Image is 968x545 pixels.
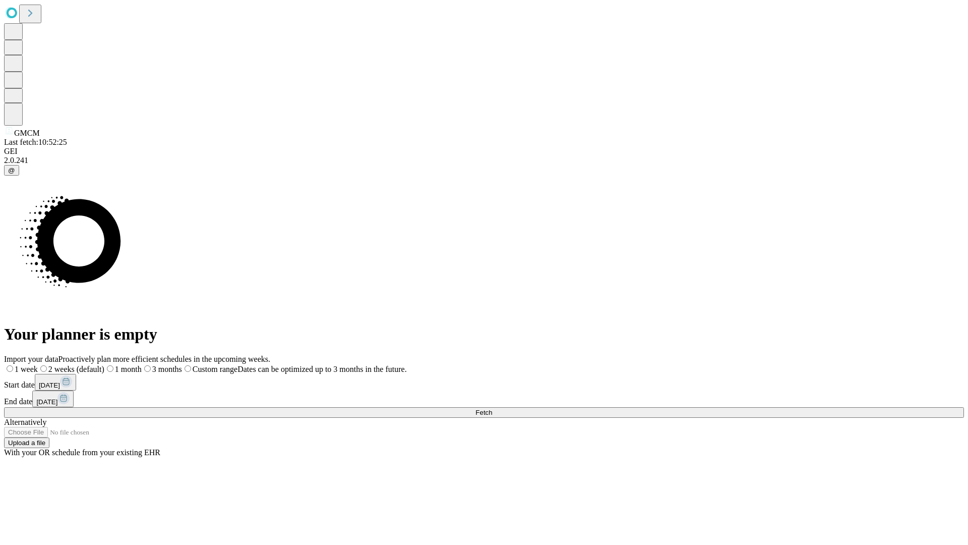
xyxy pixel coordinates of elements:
[4,147,964,156] div: GEI
[475,409,492,416] span: Fetch
[4,138,67,146] span: Last fetch: 10:52:25
[4,438,49,448] button: Upload a file
[4,374,964,391] div: Start date
[185,365,191,372] input: Custom rangeDates can be optimized up to 3 months in the future.
[58,355,270,363] span: Proactively plan more efficient schedules in the upcoming weeks.
[14,129,40,137] span: GMCM
[39,381,60,389] span: [DATE]
[4,165,19,176] button: @
[4,325,964,344] h1: Your planner is empty
[4,407,964,418] button: Fetch
[152,365,182,373] span: 3 months
[4,418,46,426] span: Alternatively
[4,355,58,363] span: Import your data
[35,374,76,391] button: [DATE]
[8,167,15,174] span: @
[193,365,237,373] span: Custom range
[15,365,38,373] span: 1 week
[237,365,406,373] span: Dates can be optimized up to 3 months in the future.
[48,365,104,373] span: 2 weeks (default)
[107,365,113,372] input: 1 month
[115,365,142,373] span: 1 month
[40,365,47,372] input: 2 weeks (default)
[32,391,74,407] button: [DATE]
[144,365,151,372] input: 3 months
[4,448,160,457] span: With your OR schedule from your existing EHR
[7,365,13,372] input: 1 week
[4,156,964,165] div: 2.0.241
[4,391,964,407] div: End date
[36,398,57,406] span: [DATE]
